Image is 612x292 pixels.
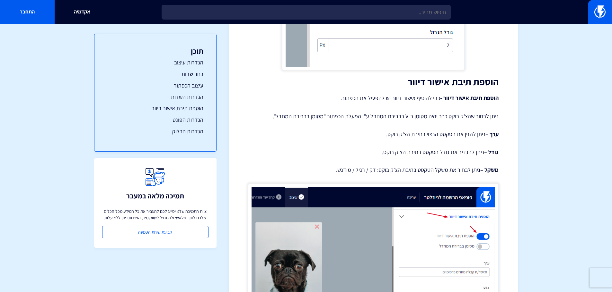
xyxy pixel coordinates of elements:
p: ניתן להזין את הטקסט הרצוי בתיבת הצ'ק בוקס. [248,130,499,138]
a: הגדרות הבלוק [107,127,203,136]
strong: גודל – [484,148,499,156]
p: כדי להוסיף אישור דיוור יש להפעיל את הכפתור. [248,94,499,103]
strong: ערך – [485,130,499,138]
a: עיצוב הכפתור [107,81,203,90]
a: בחר שדות [107,70,203,78]
a: הגדרות עיצוב [107,58,203,67]
a: הגדרות השדות [107,93,203,101]
a: הגדרות הפונט [107,116,203,124]
a: קביעת שיחת הטמעה [102,226,208,238]
p: ניתן לבחור שהצ'ק בוקס כבר יהיה מסומן ב-V בברירת המחדל ע"י הפעלת הכפתור "מסומן בברירת המחדל". [248,112,499,121]
p: צוות התמיכה שלנו יסייע לכם להעביר את כל המידע מכל הכלים שלכם לתוך פלאשי ולהתחיל לשווק מיד, השירות... [102,208,208,221]
h3: תוכן [107,47,203,55]
h2: הוספת תיבת אישור דיוור [248,77,499,87]
strong: משקל – [480,166,499,173]
strong: הוספת תיבת אישור דיוור - [440,94,499,102]
h3: תמיכה מלאה במעבר [126,192,184,200]
a: הוספת תיבת אישור דיוור [107,104,203,113]
input: חיפוש מהיר... [162,5,451,20]
p: ניתן לבחור את משקל הטקסט בתיבת הצ'ק בוקס: דק / רגיל / מודגש. [248,166,499,174]
p: ניתן להגדיר את גודל הטקסט בתיבת הצ'ק בוקס. [248,148,499,156]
